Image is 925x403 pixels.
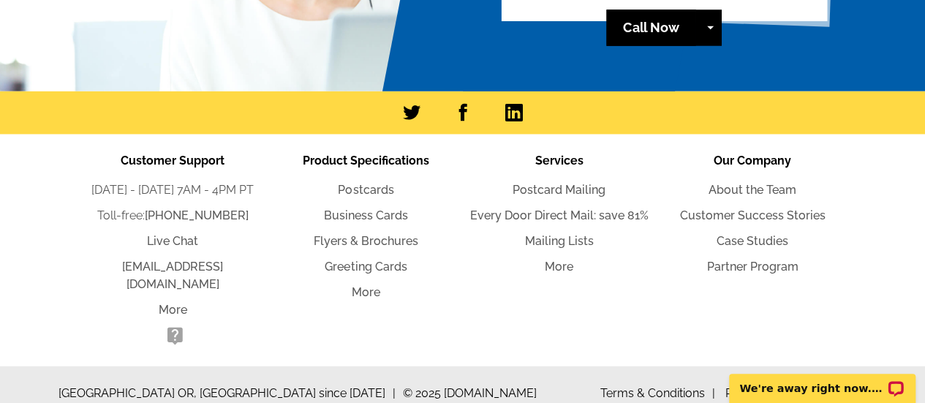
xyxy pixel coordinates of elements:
span: Our Company [714,154,791,167]
span: © 2025 [DOMAIN_NAME] [403,385,537,402]
li: [DATE] - [DATE] 7AM - 4PM PT [76,181,269,199]
a: Mailing Lists [525,234,594,248]
span: Customer Support [121,154,224,167]
a: Flyers & Brochures [314,234,418,248]
a: Case Studies [717,234,788,248]
a: More [159,303,187,317]
a: Every Door Direct Mail: save 81% [470,208,649,222]
a: Greeting Cards [325,260,407,274]
a: Customer Success Stories [679,208,825,222]
a: About the Team [709,183,796,197]
a: Postcard Mailing [513,183,605,197]
span: Product Specifications [303,154,429,167]
a: Business Cards [324,208,408,222]
a: [EMAIL_ADDRESS][DOMAIN_NAME] [122,260,223,291]
a: More [352,285,380,299]
a: Call Now [606,10,695,47]
li: Toll-free: [76,207,269,225]
a: Postcards [338,183,393,197]
a: Partner Program [706,260,798,274]
a: Terms & Conditions [600,386,715,400]
a: More [545,260,573,274]
span: [GEOGRAPHIC_DATA] OR, [GEOGRAPHIC_DATA] since [DATE] [58,385,396,402]
a: [PHONE_NUMBER] [145,208,249,222]
iframe: LiveChat chat widget [720,357,925,403]
span: Services [535,154,584,167]
a: Live Chat [147,234,198,248]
